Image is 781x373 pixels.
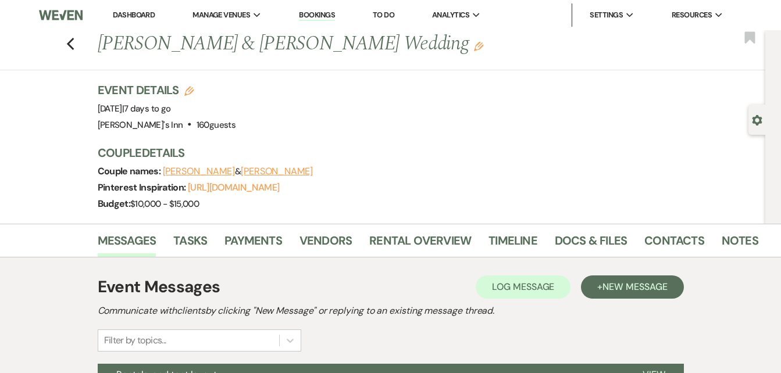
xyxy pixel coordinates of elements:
span: Couple names: [98,165,163,177]
button: +New Message [581,275,683,299]
a: Contacts [644,231,704,257]
h2: Communicate with clients by clicking "New Message" or replying to an existing message thread. [98,304,684,318]
div: Filter by topics... [104,333,166,347]
span: 160 guests [197,119,236,131]
button: Log Message [476,275,570,299]
button: [PERSON_NAME] [163,167,235,176]
button: Edit [474,41,483,51]
a: Timeline [488,231,537,257]
h1: Event Messages [98,275,220,299]
h3: Couple Details [98,145,749,161]
button: [PERSON_NAME] [241,167,313,176]
a: Messages [98,231,156,257]
span: Budget: [98,198,131,210]
a: Dashboard [113,10,155,20]
span: Manage Venues [192,9,250,21]
span: Analytics [432,9,469,21]
span: $10,000 - $15,000 [130,198,199,210]
a: Docs & Files [555,231,627,257]
span: & [163,166,313,177]
h1: [PERSON_NAME] & [PERSON_NAME] Wedding [98,30,619,58]
h3: Event Details [98,82,236,98]
a: Vendors [299,231,352,257]
a: [URL][DOMAIN_NAME] [188,181,279,193]
img: Weven Logo [39,3,83,27]
a: To Do [373,10,394,20]
span: Settings [590,9,623,21]
span: Resources [672,9,712,21]
span: | [122,103,171,114]
span: [DATE] [98,103,171,114]
span: New Message [602,281,667,293]
a: Rental Overview [369,231,471,257]
a: Bookings [299,10,335,21]
span: Log Message [492,281,554,293]
button: Open lead details [752,114,762,125]
span: Pinterest Inspiration: [98,181,188,193]
span: [PERSON_NAME]'s Inn [98,119,183,131]
span: 7 days to go [124,103,170,114]
a: Payments [224,231,282,257]
a: Notes [722,231,758,257]
a: Tasks [173,231,207,257]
